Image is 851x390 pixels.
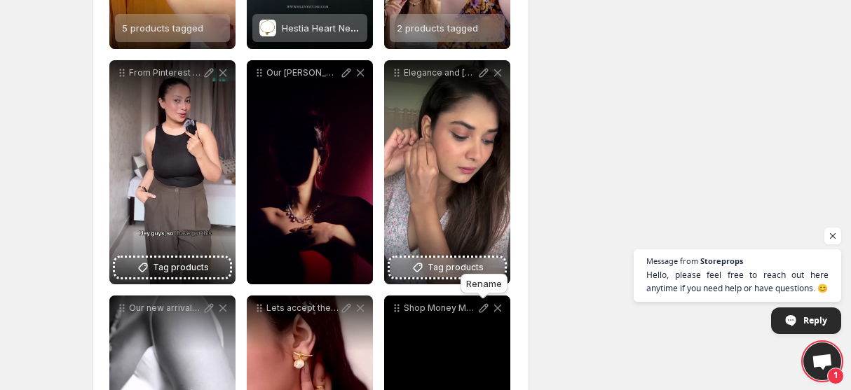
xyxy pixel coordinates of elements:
span: Storeprops [700,257,743,265]
p: Elegance and [PERSON_NAME] in every detail checkout selenyin Use coupon code THANKYOU10 for disco... [404,67,477,78]
span: Tag products [428,260,484,274]
p: Shop Money Magnet Bracelet now on wwwselenystudio [404,302,477,314]
p: Our [PERSON_NAME] Luxe Crystal Necklace Set is crafted for timeless elegance radiant confident an... [266,67,339,78]
img: Hestia Heart Necklace [260,20,276,36]
button: Tag products [115,258,230,277]
div: Elegance and [PERSON_NAME] in every detail checkout selenyin Use coupon code THANKYOU10 for disco... [384,60,510,284]
div: Our [PERSON_NAME] Luxe Crystal Necklace Set is crafted for timeless elegance radiant confident an... [247,60,373,284]
p: Lets accept the joy jewellery brings [266,302,339,314]
button: Tag products [390,258,505,277]
span: Tag products [153,260,209,274]
p: Our new arrivals are all about luxe sparkle timeless silhouettes and head-turning shine Featuring... [129,302,202,314]
span: 1 [827,368,844,384]
span: 5 products tagged [122,22,203,34]
span: Message from [646,257,698,265]
p: From Pinterest to reality selenyin pieces make it effortless Use my coupon code THANKYOU10- ON FI... [129,67,202,78]
span: 2 products tagged [397,22,478,34]
span: Hestia Heart Necklace [282,22,380,34]
a: Open chat [803,342,841,380]
div: From Pinterest to reality selenyin pieces make it effortless Use my coupon code THANKYOU10- ON FI... [109,60,236,284]
span: Reply [803,308,827,333]
span: Hello, please feel free to reach out here anytime if you need help or have questions. 😊 [646,268,829,295]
